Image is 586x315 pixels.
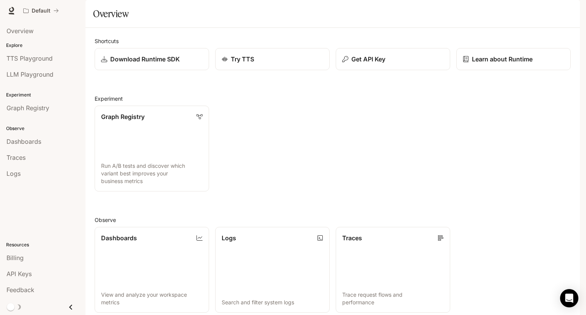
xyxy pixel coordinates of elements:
h2: Experiment [95,95,571,103]
p: Logs [222,233,236,243]
p: Download Runtime SDK [110,55,180,64]
a: TracesTrace request flows and performance [336,227,450,313]
p: Run A/B tests and discover which variant best improves your business metrics [101,162,203,185]
a: Learn about Runtime [456,48,571,70]
p: Traces [342,233,362,243]
a: DashboardsView and analyze your workspace metrics [95,227,209,313]
p: Try TTS [231,55,254,64]
div: Open Intercom Messenger [560,289,578,307]
p: View and analyze your workspace metrics [101,291,203,306]
p: Dashboards [101,233,137,243]
p: Get API Key [351,55,385,64]
p: Default [32,8,50,14]
button: All workspaces [20,3,62,18]
a: LogsSearch and filter system logs [215,227,330,313]
h2: Shortcuts [95,37,571,45]
p: Search and filter system logs [222,299,323,306]
p: Trace request flows and performance [342,291,444,306]
p: Learn about Runtime [472,55,533,64]
button: Get API Key [336,48,450,70]
a: Graph RegistryRun A/B tests and discover which variant best improves your business metrics [95,106,209,191]
a: Download Runtime SDK [95,48,209,70]
h1: Overview [93,6,129,21]
p: Graph Registry [101,112,145,121]
h2: Observe [95,216,571,224]
a: Try TTS [215,48,330,70]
